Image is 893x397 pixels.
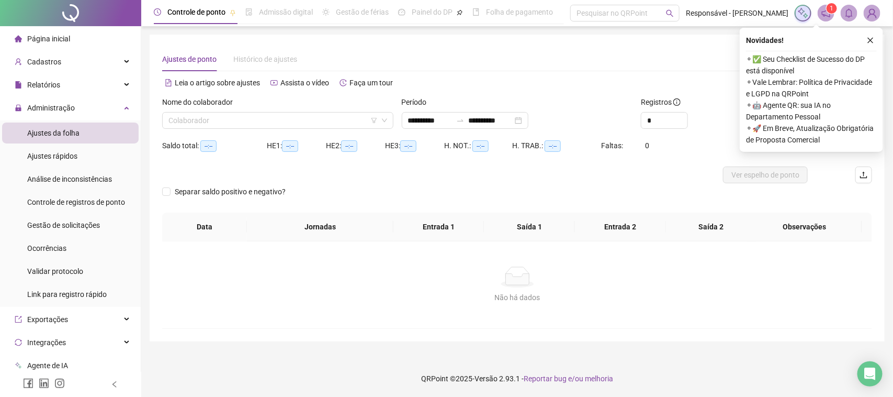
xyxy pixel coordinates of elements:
[457,9,463,16] span: pushpin
[154,8,161,16] span: clock-circle
[39,378,49,389] span: linkedin
[27,244,66,252] span: Ocorrências
[267,140,326,152] div: HE 1:
[280,79,329,87] span: Assista o vídeo
[666,213,757,241] th: Saída 2
[646,141,650,150] span: 0
[23,378,33,389] span: facebook
[472,8,480,16] span: book
[15,316,22,323] span: export
[27,129,80,137] span: Ajustes da folha
[200,140,217,152] span: --:--
[245,8,253,16] span: file-done
[393,213,484,241] th: Entrada 1
[545,140,561,152] span: --:--
[27,58,61,66] span: Cadastros
[15,81,22,89] span: file
[864,5,880,21] img: 36590
[746,53,877,76] span: ⚬ ✅ Seu Checklist de Sucesso do DP está disponível
[349,79,393,87] span: Faça um tour
[746,35,784,46] span: Novidades !
[484,213,575,241] th: Saída 1
[282,140,298,152] span: --:--
[402,96,434,108] label: Período
[233,55,297,63] span: Histórico de ajustes
[54,378,65,389] span: instagram
[27,175,112,183] span: Análise de inconsistências
[340,79,347,86] span: history
[755,221,854,233] span: Observações
[27,152,77,160] span: Ajustes rápidos
[723,167,808,183] button: Ver espelho de ponto
[827,3,837,14] sup: 1
[575,213,666,241] th: Entrada 2
[666,9,674,17] span: search
[162,213,247,241] th: Data
[165,79,172,86] span: file-text
[162,140,267,152] div: Saldo total:
[15,104,22,112] span: lock
[111,381,118,388] span: left
[746,76,877,100] span: ⚬ Vale Lembrar: Política de Privacidade e LGPD na QRPoint
[381,117,388,124] span: down
[456,116,465,125] span: swap-right
[444,140,512,152] div: H. NOT.:
[524,374,613,383] span: Reportar bug e/ou melhoria
[27,338,66,347] span: Integrações
[27,104,75,112] span: Administração
[230,9,236,16] span: pushpin
[385,140,444,152] div: HE 3:
[247,213,393,241] th: Jornadas
[474,374,498,383] span: Versão
[400,140,416,152] span: --:--
[371,117,377,124] span: filter
[844,8,854,18] span: bell
[27,35,70,43] span: Página inicial
[141,360,893,397] footer: QRPoint © 2025 - 2.93.1 -
[27,267,83,275] span: Validar protocolo
[398,8,405,16] span: dashboard
[27,198,125,206] span: Controle de registros de ponto
[336,8,389,16] span: Gestão de férias
[259,8,313,16] span: Admissão digital
[27,361,68,370] span: Agente de IA
[15,58,22,65] span: user-add
[167,8,225,16] span: Controle de ponto
[162,55,217,63] span: Ajustes de ponto
[641,96,681,108] span: Registros
[412,8,453,16] span: Painel do DP
[472,140,489,152] span: --:--
[746,123,877,146] span: ⚬ 🚀 Em Breve, Atualização Obrigatória de Proposta Comercial
[27,81,60,89] span: Relatórios
[341,140,357,152] span: --:--
[830,5,834,12] span: 1
[673,98,681,106] span: info-circle
[270,79,278,86] span: youtube
[175,292,860,303] div: Não há dados
[857,361,883,387] div: Open Intercom Messenger
[601,141,625,150] span: Faltas:
[15,35,22,42] span: home
[747,213,862,241] th: Observações
[175,79,260,87] span: Leia o artigo sobre ajustes
[27,315,68,324] span: Exportações
[27,290,107,299] span: Link para registro rápido
[686,7,788,19] span: Responsável - [PERSON_NAME]
[867,37,874,44] span: close
[326,140,385,152] div: HE 2:
[15,339,22,346] span: sync
[162,96,240,108] label: Nome do colaborador
[860,171,868,179] span: upload
[171,186,290,197] span: Separar saldo positivo e negativo?
[821,8,831,18] span: notification
[797,7,809,19] img: sparkle-icon.fc2bf0ac1784a2077858766a79e2daf3.svg
[512,140,601,152] div: H. TRAB.:
[27,221,100,229] span: Gestão de solicitações
[456,116,465,125] span: to
[486,8,553,16] span: Folha de pagamento
[322,8,330,16] span: sun
[746,100,877,123] span: ⚬ 🤖 Agente QR: sua IA no Departamento Pessoal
